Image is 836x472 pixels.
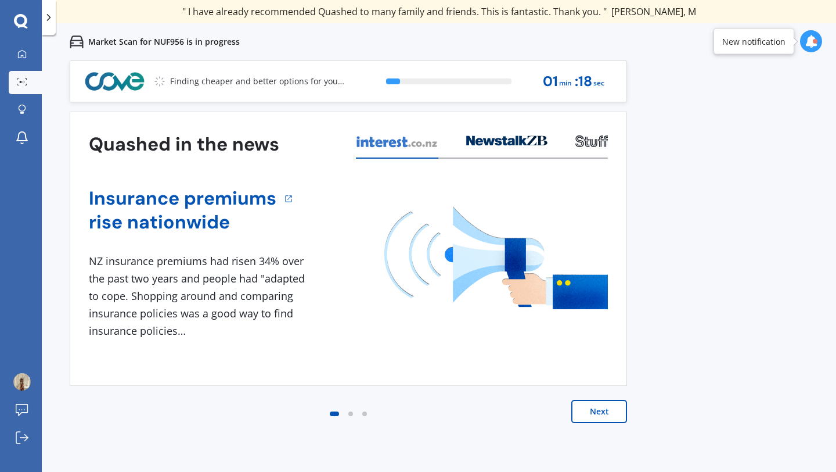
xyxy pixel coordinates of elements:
p: Market Scan for NUF956 is in progress [88,36,240,48]
span: sec [593,76,604,91]
img: media image [384,206,608,309]
div: New notification [722,35,785,47]
img: ACg8ocIDoWmtmyHCE9AePirIqgNS7dBt9ku-qbJJ8PR1TfJha6SOZ4NC=s96-c [13,373,31,391]
div: NZ insurance premiums had risen 34% over the past two years and people had "adapted to cope. Shop... [89,253,309,339]
span: min [559,76,572,91]
p: Finding cheaper and better options for you... [170,76,344,87]
span: 01 [543,74,558,90]
a: rise nationwide [89,210,276,234]
h3: Quashed in the news [89,133,279,156]
img: car.f15378c7a67c060ca3f3.svg [70,35,84,49]
a: Insurance premiums [89,187,276,210]
button: Next [571,400,627,423]
span: : 18 [575,74,592,90]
